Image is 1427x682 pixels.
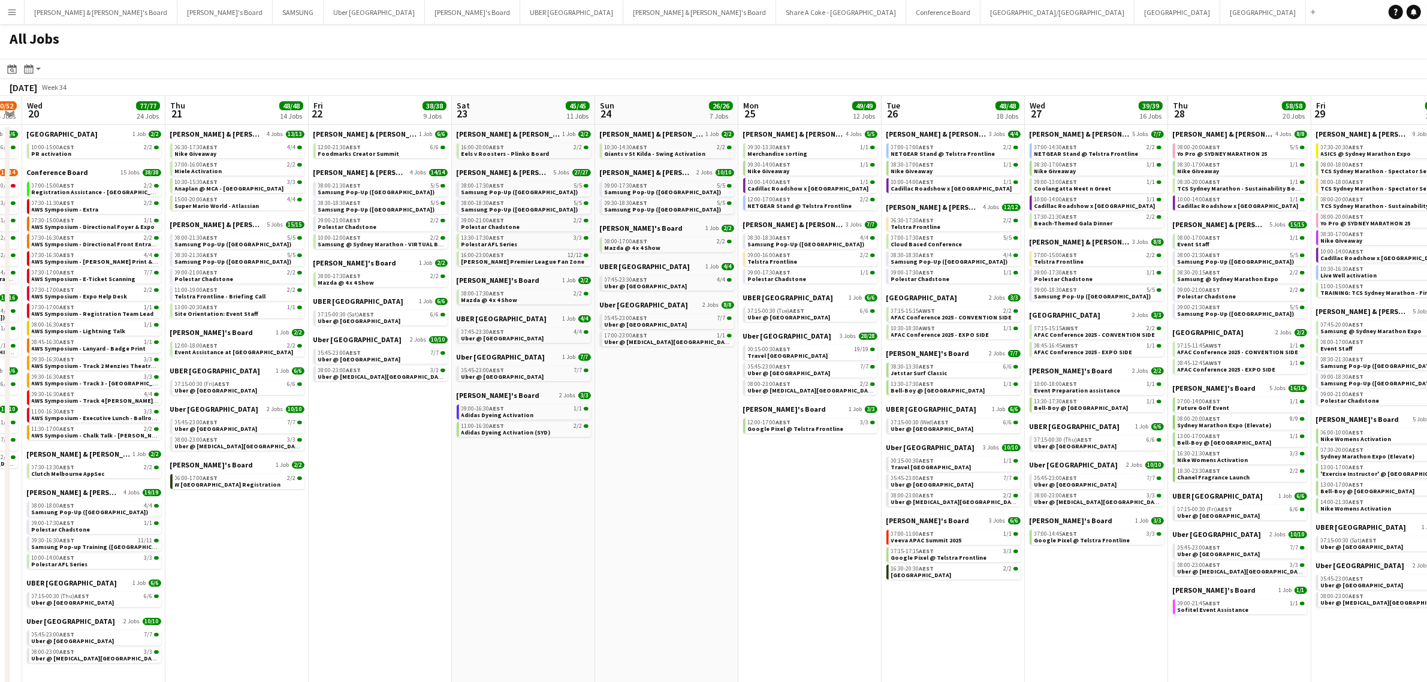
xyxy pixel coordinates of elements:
span: 08:00-20:00 [1321,197,1364,203]
span: AEST [1349,178,1364,186]
button: [PERSON_NAME] & [PERSON_NAME]'s Board [25,1,177,24]
span: 7/7 [1151,131,1164,138]
span: 10:00-14:00 [891,179,934,185]
button: [GEOGRAPHIC_DATA] [1135,1,1220,24]
span: 5 Jobs [554,169,570,176]
span: AEST [1349,161,1364,168]
span: 12:00-21:30 [318,144,361,150]
span: Miele Activation [175,167,222,175]
span: AEST [346,143,361,151]
span: 09:00-21:00 [461,218,505,224]
a: 10:00-14:00AEST1/1Cadillac Roadshow x [GEOGRAPHIC_DATA] [891,178,1018,192]
span: Cadillac Roadshow x Sydney Airport [748,185,869,192]
span: 1/1 [1147,162,1156,168]
div: [PERSON_NAME] & [PERSON_NAME]'s Board5 Jobs7/707:00-14:30AEST2/2NETGEAR Stand @ Telstra Frontline... [1030,129,1164,237]
a: 07:00-17:00AEST2/2NETGEAR Stand @ Telstra Frontline [891,143,1018,157]
span: James & Arrence's Board [743,129,844,138]
a: 09:00-21:00AEST2/2Polestar Chadstone [318,216,445,230]
span: Yo Pro @ SYDNEY MARATHON 25 [1321,219,1411,227]
span: AEST [919,216,934,224]
span: 07:00-15:00 [32,183,75,189]
span: AEST [633,143,648,151]
span: 10:00-15:00 [32,144,75,150]
a: 07:30-15:00AEST1/1AWS Symposium - Directional Foyer & Expo [32,216,159,230]
div: [PERSON_NAME] & [PERSON_NAME]'s Board3 Jobs7/708:30-18:30AEST4/4Samsung Pop-Up ([GEOGRAPHIC_DATA]... [743,220,877,293]
span: AEST [1063,195,1078,203]
a: 08:30-17:00AEST1/1Nike Giveaway [1034,161,1161,174]
span: Cadillac Roadshow x Sydney Airport [1178,202,1299,210]
span: AEST [776,161,791,168]
span: 2/2 [144,183,153,189]
a: 15:00-20:00AEST4/4Super Mario World - Atlassian [175,195,302,209]
span: AWS Symposium - Extra [32,206,99,213]
span: 17:30-21:30 [1034,214,1078,220]
span: 06:30-17:30 [175,144,218,150]
span: AEST [776,178,791,186]
span: AEST [490,143,505,151]
span: 10:30-14:30 [605,144,648,150]
span: Anaplan @ MCA - Sydney [175,185,284,192]
span: 1 Job [706,131,719,138]
span: 4/4 [1008,131,1021,138]
span: 5/5 [865,131,877,138]
span: 27/27 [572,169,591,176]
a: 06:30-17:30AEST2/2Telstra Frontline [891,216,1018,230]
span: Neil & Jenny's Board [600,168,695,177]
span: 08:00-21:30 [318,183,361,189]
span: 09:00-21:00 [318,218,361,224]
span: James & Arrence's Board [886,129,987,138]
a: 06:30-17:30AEST4/4Nike Giveaway [175,143,302,157]
span: 10:00-14:00 [1034,197,1078,203]
a: [PERSON_NAME] & [PERSON_NAME]'s Board5 Jobs27/27 [457,168,591,177]
span: Nike Giveaway [1178,167,1220,175]
a: 08:00-17:30AEST5/5Samsung Pop-Up ([GEOGRAPHIC_DATA]) [461,182,589,195]
span: 10/10 [716,169,734,176]
span: 07:00-17:00 [891,144,934,150]
span: Samsung Pop-Up (MELBOURNE) [605,188,722,196]
span: 4 Jobs [267,131,283,138]
div: [PERSON_NAME] & [PERSON_NAME]'s Board4 Jobs14/1408:00-21:30AEST5/5Samsung Pop-Up ([GEOGRAPHIC_DAT... [313,168,448,258]
span: James & Arrence's Board [1173,129,1274,138]
span: 15/15 [286,221,304,228]
div: [PERSON_NAME] & [PERSON_NAME]'s Board1 Job2/210:30-14:30AEST2/2Giants v St Kilda - Swing Activation [600,129,734,168]
span: 07:30-20:30 [1321,144,1364,150]
span: 4 Jobs [983,204,1000,211]
span: 08:30-17:00 [1034,162,1078,168]
span: 5/5 [574,200,583,206]
button: SAMSUNG [273,1,324,24]
span: 4 Jobs [1276,131,1292,138]
span: Samsung Pop-Up (MELBOURNE) [461,188,578,196]
span: 4/4 [288,144,296,150]
span: James & Arrence's Board [600,129,704,138]
span: 12/12 [1002,204,1021,211]
a: [PERSON_NAME] & [PERSON_NAME]'s Board4 Jobs12/12 [886,203,1021,212]
a: 09:30-14:00AEST1/1Nike Giveaway [748,161,875,174]
span: AEST [203,195,218,203]
span: AEST [203,178,218,186]
span: 2/2 [578,131,591,138]
span: 08:30-17:00 [891,162,934,168]
span: Nike Giveaway [748,167,790,175]
span: PR activation [32,150,72,158]
a: 09:00-21:00AEST2/2Polestar Chadstone [461,216,589,230]
span: 7/7 [865,221,877,228]
span: AEST [1349,213,1364,221]
span: 4 Jobs [411,169,427,176]
span: James & Arrence's Board [313,129,417,138]
span: 1/1 [1147,179,1156,185]
a: [PERSON_NAME] & [PERSON_NAME]'s Board3 Jobs4/4 [886,129,1021,138]
span: AEST [60,182,75,189]
span: 1/1 [1,218,10,224]
span: 3/3 [288,179,296,185]
span: 06:30-17:30 [891,218,934,224]
span: 1/1 [1290,197,1299,203]
span: 2/2 [861,197,869,203]
span: 1/1 [1004,179,1012,185]
span: AEST [1349,195,1364,203]
a: 08:00-18:30AEST5/5Samsung Pop-Up ([GEOGRAPHIC_DATA]) [461,199,589,213]
a: 16:00-20:00AEST2/2Eels v Roosters - Plinko Board [461,143,589,157]
span: 6/6 [435,131,448,138]
span: AEST [919,143,934,151]
a: [PERSON_NAME] & [PERSON_NAME]'s Board4 Jobs5/5 [743,129,877,138]
span: AEST [346,199,361,207]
